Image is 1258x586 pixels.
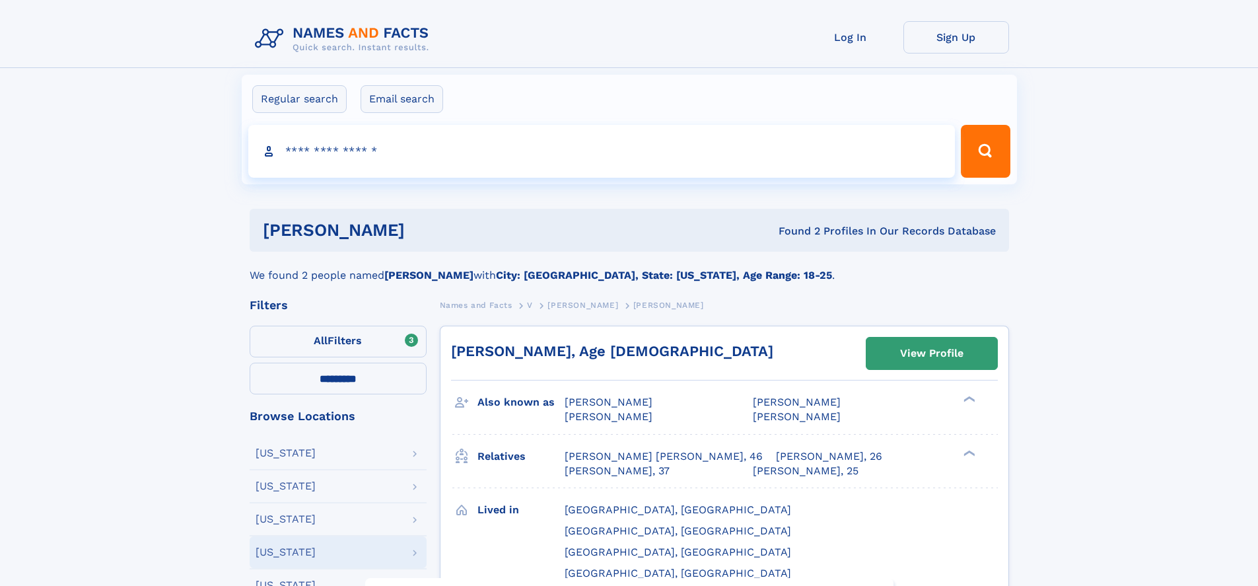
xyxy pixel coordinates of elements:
a: Log In [798,21,903,54]
div: Filters [250,299,427,311]
div: ❯ [960,395,976,404]
span: [GEOGRAPHIC_DATA], [GEOGRAPHIC_DATA] [565,567,791,579]
div: [US_STATE] [256,514,316,525]
div: [US_STATE] [256,547,316,558]
a: [PERSON_NAME], 25 [753,464,858,478]
span: [PERSON_NAME] [547,301,618,310]
div: [US_STATE] [256,448,316,458]
span: [PERSON_NAME] [753,410,841,423]
a: Sign Up [903,21,1009,54]
a: [PERSON_NAME] [547,297,618,313]
button: Search Button [961,125,1010,178]
b: City: [GEOGRAPHIC_DATA], State: [US_STATE], Age Range: 18-25 [496,269,832,281]
a: [PERSON_NAME], 37 [565,464,670,478]
a: V [527,297,533,313]
span: [GEOGRAPHIC_DATA], [GEOGRAPHIC_DATA] [565,503,791,516]
span: [PERSON_NAME] [633,301,704,310]
div: View Profile [900,338,963,369]
a: Names and Facts [440,297,512,313]
a: [PERSON_NAME] [PERSON_NAME], 46 [565,449,763,464]
div: Found 2 Profiles In Our Records Database [592,224,996,238]
h3: Also known as [477,391,565,414]
div: [US_STATE] [256,481,316,492]
span: V [527,301,533,310]
span: [PERSON_NAME] [753,396,841,408]
span: [GEOGRAPHIC_DATA], [GEOGRAPHIC_DATA] [565,525,791,537]
label: Filters [250,326,427,357]
b: [PERSON_NAME] [384,269,473,281]
img: Logo Names and Facts [250,21,440,57]
div: Browse Locations [250,410,427,422]
label: Email search [361,85,443,113]
span: [PERSON_NAME] [565,396,652,408]
h3: Lived in [477,499,565,521]
input: search input [248,125,956,178]
h1: [PERSON_NAME] [263,222,592,238]
h3: Relatives [477,445,565,468]
a: [PERSON_NAME], 26 [776,449,882,464]
a: View Profile [866,338,997,369]
label: Regular search [252,85,347,113]
span: All [314,334,328,347]
span: [GEOGRAPHIC_DATA], [GEOGRAPHIC_DATA] [565,546,791,558]
span: [PERSON_NAME] [565,410,652,423]
a: [PERSON_NAME], Age [DEMOGRAPHIC_DATA] [451,343,773,359]
div: ❯ [960,449,976,457]
div: We found 2 people named with . [250,252,1009,283]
